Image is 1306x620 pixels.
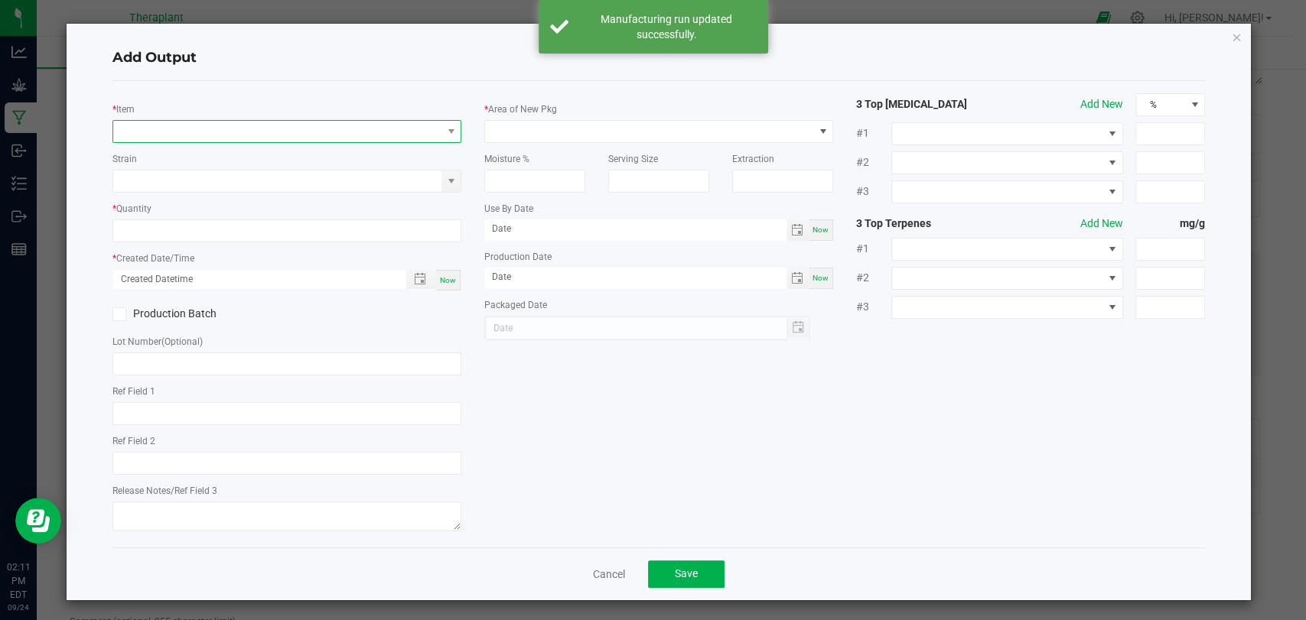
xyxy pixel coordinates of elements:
span: #3 [856,299,891,315]
iframe: Resource center [15,498,61,544]
span: Toggle calendar [787,219,809,241]
label: Area of New Pkg [488,102,557,116]
label: Ref Field 2 [112,434,155,448]
button: Add New [1080,96,1123,112]
label: Quantity [116,202,151,216]
span: Now [813,274,829,282]
label: Serving Size [608,152,658,166]
span: Now [440,276,456,284]
strong: 3 Top Terpenes [856,216,995,232]
span: Toggle popup [406,270,436,289]
button: Add New [1080,216,1123,232]
span: Toggle calendar [787,268,809,289]
label: Production Batch [112,306,275,322]
div: Manufacturing run updated successfully. [577,11,757,42]
span: #3 [856,183,891,200]
label: Lot Number [112,335,203,349]
label: Release Notes/Ref Field 3 [112,484,217,498]
span: NO DATA FOUND [112,120,461,143]
span: #1 [856,241,891,257]
span: Now [813,226,829,234]
label: Strain [112,152,137,166]
button: Save [648,560,725,588]
label: Item [116,102,135,116]
label: Moisture % [484,152,529,166]
label: Use By Date [484,202,533,216]
strong: 3 Top [MEDICAL_DATA] [856,96,995,112]
span: % [1136,94,1185,115]
label: Production Date [484,250,552,264]
span: #1 [856,125,891,141]
span: Save [675,567,698,579]
input: Date [484,268,787,287]
label: Ref Field 1 [112,385,155,398]
input: Date [484,219,787,239]
span: #2 [856,270,891,286]
input: Created Datetime [113,270,390,289]
label: Packaged Date [484,298,547,312]
strong: mg/g [1135,216,1205,232]
a: Cancel [593,566,625,582]
span: (Optional) [161,336,203,347]
h4: Add Output [112,48,1205,68]
label: Extraction [732,152,774,166]
label: Created Date/Time [116,252,194,265]
span: #2 [856,154,891,170]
